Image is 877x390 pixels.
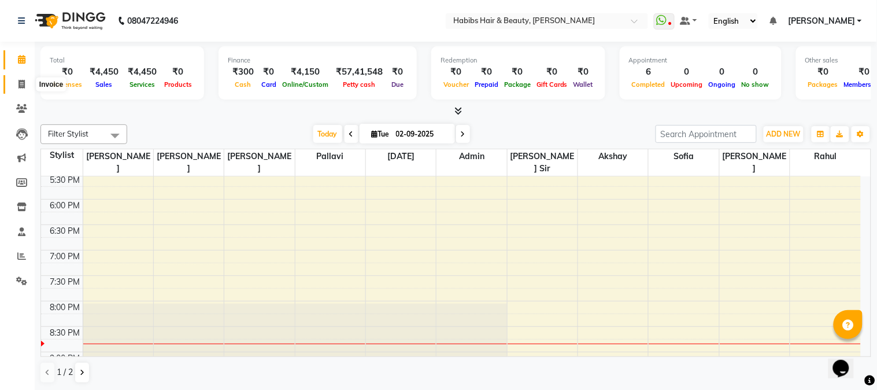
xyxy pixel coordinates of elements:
[93,80,116,89] span: Sales
[534,80,571,89] span: Gift Cards
[123,65,161,79] div: ₹4,450
[805,80,841,89] span: Packages
[313,125,342,143] span: Today
[279,80,331,89] span: Online/Custom
[441,65,472,79] div: ₹0
[228,65,258,79] div: ₹300
[48,174,83,186] div: 5:30 PM
[534,65,571,79] div: ₹0
[739,65,772,79] div: 0
[127,5,178,37] b: 08047224946
[48,251,83,263] div: 7:00 PM
[48,225,83,237] div: 6:30 PM
[232,80,254,89] span: Cash
[369,130,393,138] span: Tue
[706,80,739,89] span: Ongoing
[578,149,648,164] span: Akshay
[331,65,387,79] div: ₹57,41,548
[472,65,501,79] div: ₹0
[739,80,772,89] span: No show
[656,125,757,143] input: Search Appointment
[788,15,855,27] span: [PERSON_NAME]
[228,56,408,65] div: Finance
[805,65,841,79] div: ₹0
[48,129,88,138] span: Filter Stylist
[48,352,83,365] div: 9:00 PM
[29,5,109,37] img: logo
[668,65,706,79] div: 0
[50,56,195,65] div: Total
[501,65,534,79] div: ₹0
[85,65,123,79] div: ₹4,450
[83,149,153,176] span: [PERSON_NAME]
[50,65,85,79] div: ₹0
[706,65,739,79] div: 0
[161,80,195,89] span: Products
[441,80,472,89] span: Voucher
[279,65,331,79] div: ₹4,150
[295,149,365,164] span: Pallavi
[629,56,772,65] div: Appointment
[341,80,379,89] span: Petty cash
[48,327,83,339] div: 8:30 PM
[629,65,668,79] div: 6
[48,301,83,314] div: 8:00 PM
[224,149,294,176] span: [PERSON_NAME]
[161,65,195,79] div: ₹0
[57,366,73,378] span: 1 / 2
[127,80,158,89] span: Services
[393,126,450,143] input: 2025-09-02
[649,149,719,164] span: Sofia
[629,80,668,89] span: Completed
[48,276,83,288] div: 7:30 PM
[764,126,804,142] button: ADD NEW
[720,149,790,176] span: [PERSON_NAME]
[767,130,801,138] span: ADD NEW
[41,149,83,161] div: Stylist
[258,65,279,79] div: ₹0
[790,149,861,164] span: Rahul
[668,80,706,89] span: Upcoming
[388,80,406,89] span: Due
[366,149,436,164] span: [DATE]
[472,80,501,89] span: Prepaid
[571,65,596,79] div: ₹0
[36,78,66,91] div: Invoice
[501,80,534,89] span: Package
[48,200,83,212] div: 6:00 PM
[571,80,596,89] span: Wallet
[508,149,578,176] span: [PERSON_NAME] Sir
[828,344,865,378] iframe: chat widget
[387,65,408,79] div: ₹0
[441,56,596,65] div: Redemption
[436,149,506,164] span: Admin
[258,80,279,89] span: Card
[154,149,224,176] span: [PERSON_NAME]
